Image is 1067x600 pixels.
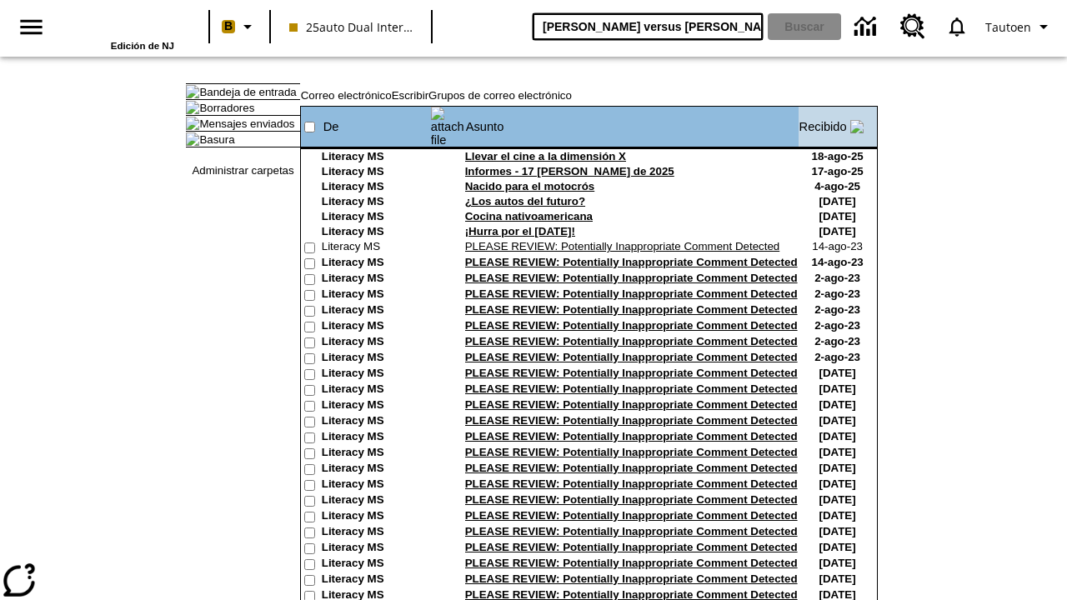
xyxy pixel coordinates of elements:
[819,210,856,222] nobr: [DATE]
[322,541,430,557] td: Literacy MS
[322,367,430,382] td: Literacy MS
[322,430,430,446] td: Literacy MS
[819,414,856,427] nobr: [DATE]
[322,195,430,210] td: Literacy MS
[186,85,199,98] img: folder_icon_pick.gif
[428,89,572,102] a: Grupos de correo electrónico
[985,18,1031,36] span: Tautoen
[186,132,199,146] img: folder_icon.gif
[322,165,430,180] td: Literacy MS
[533,13,763,40] input: Buscar campo
[819,557,856,569] nobr: [DATE]
[465,195,585,207] a: ¿Los autos del futuro?
[466,120,504,133] a: Asunto
[465,541,798,553] a: PLEASE REVIEW: Potentially Inappropriate Comment Detected
[199,133,234,146] a: Basura
[322,303,430,319] td: Literacy MS
[192,164,293,177] a: Administrar carpetas
[799,120,847,133] a: Recibido
[465,303,798,316] a: PLEASE REVIEW: Potentially Inappropriate Comment Detected
[465,272,798,284] a: PLEASE REVIEW: Potentially Inappropriate Comment Detected
[811,256,863,268] nobr: 14-ago-23
[465,287,798,300] a: PLEASE REVIEW: Potentially Inappropriate Comment Detected
[465,525,798,537] a: PLEASE REVIEW: Potentially Inappropriate Comment Detected
[819,493,856,506] nobr: [DATE]
[322,335,430,351] td: Literacy MS
[322,572,430,588] td: Literacy MS
[819,525,856,537] nobr: [DATE]
[465,335,798,347] a: PLEASE REVIEW: Potentially Inappropriate Comment Detected
[814,319,860,332] nobr: 2-ago-23
[819,382,856,395] nobr: [DATE]
[850,120,864,133] img: arrow_down.gif
[224,16,233,37] span: B
[465,225,575,237] a: ¡Hurra por el [DATE]!
[322,414,430,430] td: Literacy MS
[844,4,890,50] a: Centro de información
[465,256,798,268] a: PLEASE REVIEW: Potentially Inappropriate Comment Detected
[322,398,430,414] td: Literacy MS
[322,240,430,256] td: Literacy MS
[814,351,860,363] nobr: 2-ago-23
[890,4,935,49] a: Centro de recursos, Se abrirá en una pestaña nueva.
[301,89,392,102] a: Correo electrónico
[322,287,430,303] td: Literacy MS
[322,210,430,225] td: Literacy MS
[819,367,856,379] nobr: [DATE]
[814,272,860,284] nobr: 2-ago-23
[323,120,339,133] a: De
[811,150,863,162] nobr: 18-ago-25
[465,240,780,252] a: PLEASE REVIEW: Potentially Inappropriate Comment Detected
[199,102,254,114] a: Borradores
[465,430,798,442] a: PLEASE REVIEW: Potentially Inappropriate Comment Detected
[322,272,430,287] td: Literacy MS
[322,180,430,195] td: Literacy MS
[465,210,593,222] a: Cocina nativoamericana
[819,572,856,585] nobr: [DATE]
[812,240,863,252] nobr: 14-ago-23
[111,41,174,51] span: Edición de NJ
[186,117,199,130] img: folder_icon.gif
[819,430,856,442] nobr: [DATE]
[392,89,428,102] a: Escribir
[465,572,798,585] a: PLEASE REVIEW: Potentially Inappropriate Comment Detected
[431,107,464,147] img: attach file
[7,2,56,52] button: Abrir el menú lateral
[814,335,860,347] nobr: 2-ago-23
[322,477,430,493] td: Literacy MS
[322,351,430,367] td: Literacy MS
[465,414,798,427] a: PLEASE REVIEW: Potentially Inappropriate Comment Detected
[322,509,430,525] td: Literacy MS
[819,477,856,490] nobr: [DATE]
[819,195,856,207] nobr: [DATE]
[465,509,798,522] a: PLEASE REVIEW: Potentially Inappropriate Comment Detected
[819,398,856,411] nobr: [DATE]
[322,150,430,165] td: Literacy MS
[814,287,860,300] nobr: 2-ago-23
[465,557,798,569] a: PLEASE REVIEW: Potentially Inappropriate Comment Detected
[465,493,798,506] a: PLEASE REVIEW: Potentially Inappropriate Comment Detected
[322,462,430,477] td: Literacy MS
[465,351,798,363] a: PLEASE REVIEW: Potentially Inappropriate Comment Detected
[819,225,856,237] nobr: [DATE]
[322,382,430,398] td: Literacy MS
[465,462,798,474] a: PLEASE REVIEW: Potentially Inappropriate Comment Detected
[811,165,863,177] nobr: 17-ago-25
[186,101,199,114] img: folder_icon.gif
[322,319,430,335] td: Literacy MS
[465,398,798,411] a: PLEASE REVIEW: Potentially Inappropriate Comment Detected
[819,509,856,522] nobr: [DATE]
[322,256,430,272] td: Literacy MS
[66,6,174,51] div: Portada
[819,462,856,474] nobr: [DATE]
[819,541,856,553] nobr: [DATE]
[322,446,430,462] td: Literacy MS
[819,446,856,458] nobr: [DATE]
[814,303,860,316] nobr: 2-ago-23
[979,12,1060,42] button: Perfil/Configuración
[465,477,798,490] a: PLEASE REVIEW: Potentially Inappropriate Comment Detected
[465,382,798,395] a: PLEASE REVIEW: Potentially Inappropriate Comment Detected
[465,367,798,379] a: PLEASE REVIEW: Potentially Inappropriate Comment Detected
[465,446,798,458] a: PLEASE REVIEW: Potentially Inappropriate Comment Detected
[322,525,430,541] td: Literacy MS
